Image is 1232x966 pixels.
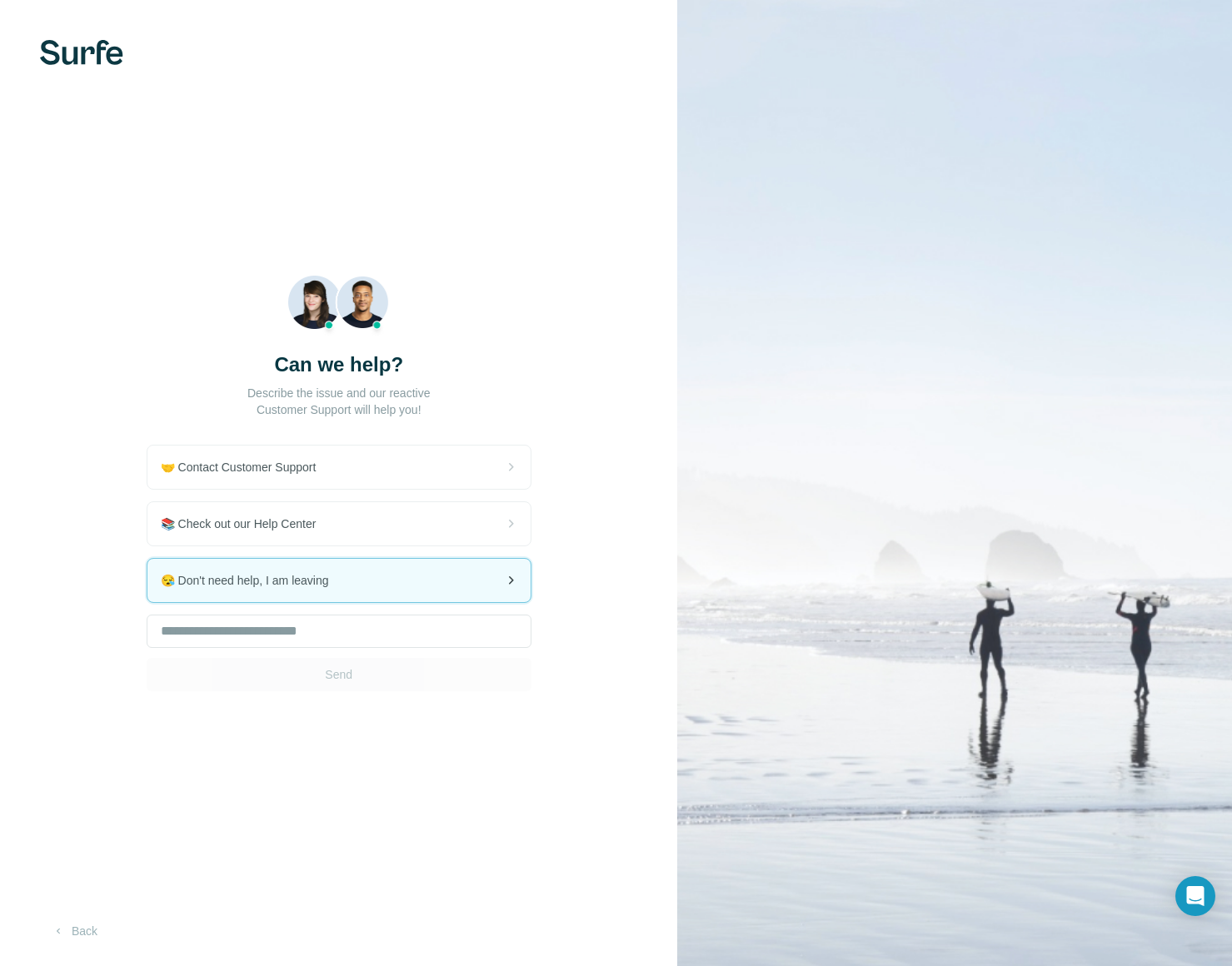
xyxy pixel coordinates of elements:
[247,385,430,401] p: Describe the issue and our reactive
[161,459,330,476] span: 🤝 Contact Customer Support
[274,351,403,378] h3: Can we help?
[257,401,421,418] p: Customer Support will help you!
[1175,876,1215,916] div: Open Intercom Messenger
[161,572,342,589] span: 😪 Don't need help, I am leaving
[161,515,330,532] span: 📚 Check out our Help Center
[287,275,390,337] img: Beach Photo
[40,916,109,946] button: Back
[40,40,123,65] img: Surfe's logo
